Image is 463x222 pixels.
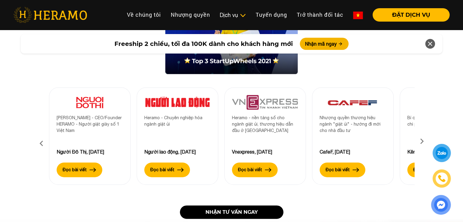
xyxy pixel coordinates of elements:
img: 3.png [320,95,386,110]
div: CafeF, [DATE] [320,148,386,155]
img: subToggleIcon [240,12,246,19]
a: ĐẶT DỊCH VỤ [368,12,450,18]
label: Đọc bài viết [63,167,87,173]
img: arrow [265,168,272,172]
label: Đọc bài viết [150,167,174,173]
button: Nhận mã ngay [300,38,349,50]
a: Tuyển dụng [251,8,292,21]
label: Đọc bài viết [238,167,262,173]
span: Freeship 2 chiều, tối đa 100K dành cho khách hàng mới [114,39,293,48]
label: Đọc bài viết [326,167,350,173]
div: Người Đô Thị, [DATE] [57,148,123,155]
a: NHẬN TƯ VẤN NGAY [180,206,283,219]
div: Nhượng quyền thương hiệu ngành "giặt ủi" - hướng đi mới cho nhà đầu tư [320,115,386,148]
img: arrow [353,168,359,172]
a: Nhượng quyền [166,8,215,21]
a: Trở thành đối tác [292,8,348,21]
button: ĐẶT DỊCH VỤ [373,8,450,22]
img: top-3-start-up.png [184,57,279,64]
div: Heramo - Chuyên nghiệp hóa ngành giặt ủi [144,115,211,148]
div: Dịch vụ [220,11,246,19]
img: arrow [177,168,184,172]
img: 11.png [57,95,123,110]
label: Đọc bài viết [413,167,437,173]
img: vn-flag.png [353,12,363,19]
a: Về chúng tôi [122,8,166,21]
a: phone-icon [433,170,450,187]
img: 9.png [232,95,298,110]
button: Đọc bài viết [57,163,102,177]
div: Heramo - nền tảng số cho ngành giặt ủi, thương hiệu dẫn đầu ở [GEOGRAPHIC_DATA] [232,115,298,148]
div: [PERSON_NAME] - CEO/Founder HERAMO - Người giặt giày số 1 Việt Nam [57,115,123,148]
img: arrow [89,168,96,172]
div: Người lao động, [DATE] [144,148,211,155]
img: 10.png [144,95,211,110]
img: heramo-logo.png [13,7,87,23]
img: phone-icon [438,175,445,182]
div: Vnexpress, [DATE] [232,148,298,155]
